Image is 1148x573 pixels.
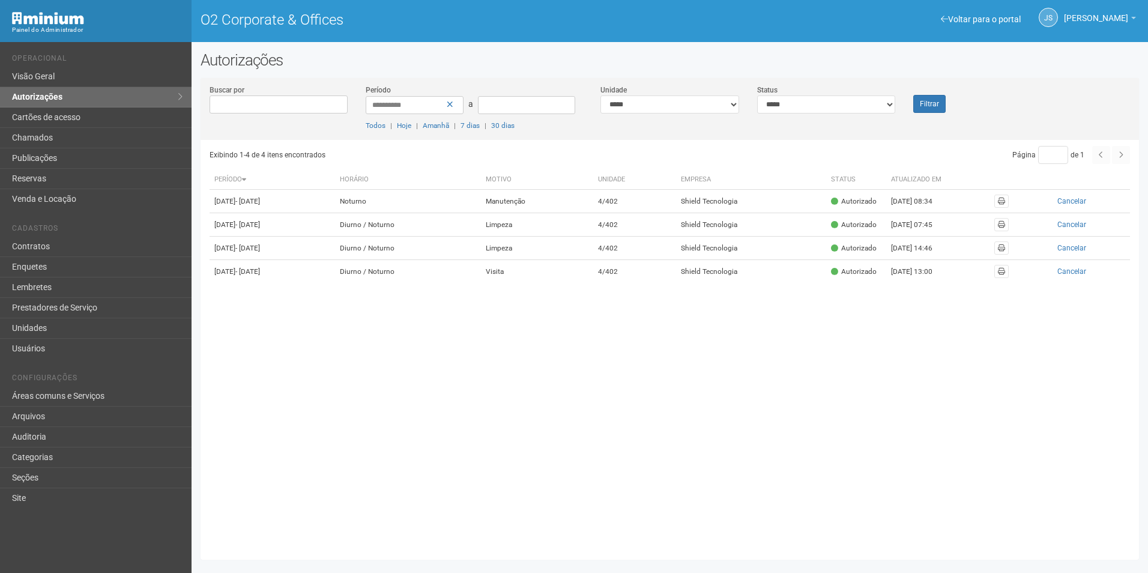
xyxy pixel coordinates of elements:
[886,170,952,190] th: Atualizado em
[210,213,335,237] td: [DATE]
[1018,195,1125,208] button: Cancelar
[831,267,877,277] div: Autorizado
[1039,8,1058,27] a: JS
[335,190,481,213] td: Noturno
[593,190,677,213] td: 4/402
[1012,151,1084,159] span: Página de 1
[886,213,952,237] td: [DATE] 07:45
[481,237,593,260] td: Limpeza
[676,190,826,213] td: Shield Tecnologia
[235,220,260,229] span: - [DATE]
[757,85,778,95] label: Status
[886,190,952,213] td: [DATE] 08:34
[12,54,183,67] li: Operacional
[481,213,593,237] td: Limpeza
[491,121,515,130] a: 30 dias
[481,190,593,213] td: Manutenção
[210,260,335,283] td: [DATE]
[335,170,481,190] th: Horário
[831,220,877,230] div: Autorizado
[454,121,456,130] span: |
[461,121,480,130] a: 7 dias
[12,224,183,237] li: Cadastros
[831,243,877,253] div: Autorizado
[593,213,677,237] td: 4/402
[886,260,952,283] td: [DATE] 13:00
[12,374,183,386] li: Configurações
[335,237,481,260] td: Diurno / Noturno
[423,121,449,130] a: Amanhã
[210,190,335,213] td: [DATE]
[335,260,481,283] td: Diurno / Noturno
[335,213,481,237] td: Diurno / Noturno
[390,121,392,130] span: |
[1064,15,1136,25] a: [PERSON_NAME]
[593,170,677,190] th: Unidade
[941,14,1021,24] a: Voltar para o portal
[235,244,260,252] span: - [DATE]
[201,51,1139,69] h2: Autorizações
[1018,218,1125,231] button: Cancelar
[676,237,826,260] td: Shield Tecnologia
[235,197,260,205] span: - [DATE]
[485,121,486,130] span: |
[676,170,826,190] th: Empresa
[593,260,677,283] td: 4/402
[235,267,260,276] span: - [DATE]
[210,170,335,190] th: Período
[210,85,244,95] label: Buscar por
[201,12,661,28] h1: O2 Corporate & Offices
[468,99,473,109] span: a
[481,170,593,190] th: Motivo
[210,146,666,164] div: Exibindo 1-4 de 4 itens encontrados
[913,95,946,113] button: Filtrar
[397,121,411,130] a: Hoje
[1018,265,1125,278] button: Cancelar
[12,12,84,25] img: Minium
[366,85,391,95] label: Período
[1018,241,1125,255] button: Cancelar
[826,170,886,190] th: Status
[600,85,627,95] label: Unidade
[676,213,826,237] td: Shield Tecnologia
[12,25,183,35] div: Painel do Administrador
[676,260,826,283] td: Shield Tecnologia
[886,237,952,260] td: [DATE] 14:46
[1064,2,1128,23] span: Jeferson Souza
[416,121,418,130] span: |
[210,237,335,260] td: [DATE]
[481,260,593,283] td: Visita
[593,237,677,260] td: 4/402
[831,196,877,207] div: Autorizado
[366,121,385,130] a: Todos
